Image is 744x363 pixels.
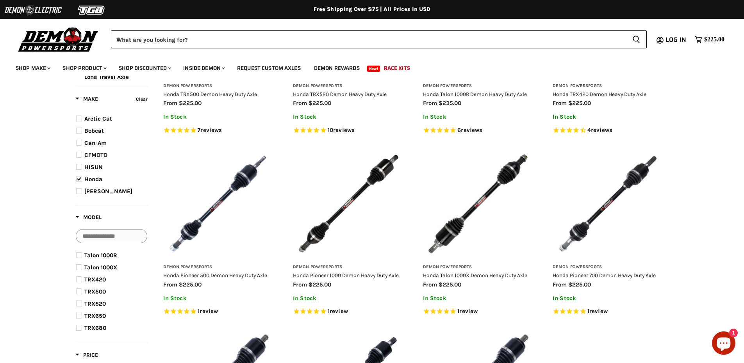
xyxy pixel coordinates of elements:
[293,148,403,259] img: Honda Pioneer 1000 Demon Heavy Duty Axle
[75,214,102,221] span: Model
[293,272,399,278] a: Honda Pioneer 1000 Demon Heavy Duty Axle
[457,126,482,133] span: 6 reviews
[293,114,403,120] p: In Stock
[293,295,403,302] p: In Stock
[423,295,533,302] p: In Stock
[553,91,646,97] a: Honda TRX420 Demon Heavy Duty Axle
[84,252,117,259] span: Talon 1000R
[665,35,686,44] span: Log in
[293,264,403,270] h3: Demon Powersports
[84,300,106,307] span: TRX520
[198,308,218,315] span: 1 reviews
[10,57,723,76] ul: Main menu
[62,3,121,18] img: TGB Logo 2
[423,126,533,135] span: Rated 5.0 out of 5 stars 6 reviews
[163,308,274,316] span: Rated 5.0 out of 5 stars 1 reviews
[163,83,274,89] h3: Demon Powersports
[163,295,274,302] p: In Stock
[553,295,663,302] p: In Stock
[553,100,567,107] span: from
[76,229,147,243] input: Search Options
[710,331,738,357] inbox-online-store-chat: Shopify online store chat
[293,126,403,135] span: Rated 4.8 out of 5 stars 10 reviews
[84,188,132,195] span: [PERSON_NAME]
[587,308,608,315] span: 1 reviews
[16,25,101,53] img: Demon Powersports
[293,100,307,107] span: from
[163,100,177,107] span: from
[553,272,656,278] a: Honda Pioneer 700 Demon Heavy Duty Axle
[163,264,274,270] h3: Demon Powersports
[553,281,567,288] span: from
[367,66,380,72] span: New!
[378,60,416,76] a: Race Kits
[568,281,591,288] span: $225.00
[84,312,106,319] span: TRX650
[553,114,663,120] p: In Stock
[4,3,62,18] img: Demon Electric Logo 2
[111,30,647,48] form: Product
[589,308,608,315] span: review
[84,151,107,158] span: CFMOTO
[459,308,478,315] span: review
[439,281,461,288] span: $225.00
[75,351,98,361] button: Filter by Price
[308,60,366,76] a: Demon Rewards
[293,91,387,97] a: Honda TRX520 Demon Heavy Duty Axle
[163,91,257,97] a: Honda TRX500 Demon Heavy Duty Axle
[163,148,274,259] img: Honda Pioneer 500 Demon Heavy Duty Axle
[691,34,728,45] a: $225.00
[439,100,461,107] span: $235.00
[200,126,222,133] span: reviews
[423,91,527,97] a: Honda Talon 1000R Demon Heavy Duty Axle
[134,95,148,105] button: Clear filter by Make
[704,36,724,43] span: $225.00
[423,264,533,270] h3: Demon Powersports
[179,100,202,107] span: $225.00
[75,95,98,105] button: Filter by Make
[84,324,106,331] span: TRX680
[60,6,685,13] div: Free Shipping Over $75 | All Prices In USD
[179,281,202,288] span: $225.00
[163,281,177,288] span: from
[333,126,355,133] span: reviews
[309,281,331,288] span: $225.00
[163,272,267,278] a: Honda Pioneer 500 Demon Heavy Duty Axle
[423,83,533,89] h3: Demon Powersports
[84,264,117,271] span: Talon 1000X
[328,308,348,315] span: 1 reviews
[423,308,533,316] span: Rated 5.0 out of 5 stars 1 reviews
[423,272,527,278] a: Honda Talon 1000X Demon Heavy Duty Axle
[423,100,437,107] span: from
[423,114,533,120] p: In Stock
[553,126,663,135] span: Rated 4.5 out of 5 stars 4 reviews
[423,148,533,259] img: Honda Talon 1000X Demon Heavy Duty Axle
[293,281,307,288] span: from
[457,308,478,315] span: 1 reviews
[553,264,663,270] h3: Demon Powersports
[461,126,482,133] span: reviews
[328,126,355,133] span: 10 reviews
[84,276,106,283] span: TRX420
[75,214,102,223] button: Filter by Model
[293,308,403,316] span: Rated 5.0 out of 5 stars 1 reviews
[84,139,107,146] span: Can-Am
[200,308,218,315] span: review
[57,60,111,76] a: Shop Product
[330,308,348,315] span: review
[75,352,98,358] span: Price
[231,60,307,76] a: Request Custom Axles
[75,96,98,102] span: Make
[568,100,591,107] span: $225.00
[84,115,112,122] span: Arctic Cat
[177,60,230,76] a: Inside Demon
[662,36,691,43] a: Log in
[423,281,437,288] span: from
[293,83,403,89] h3: Demon Powersports
[553,148,663,259] img: Honda Pioneer 700 Demon Heavy Duty Axle
[113,60,176,76] a: Shop Discounted
[111,30,626,48] input: When autocomplete results are available use up and down arrows to review and enter to select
